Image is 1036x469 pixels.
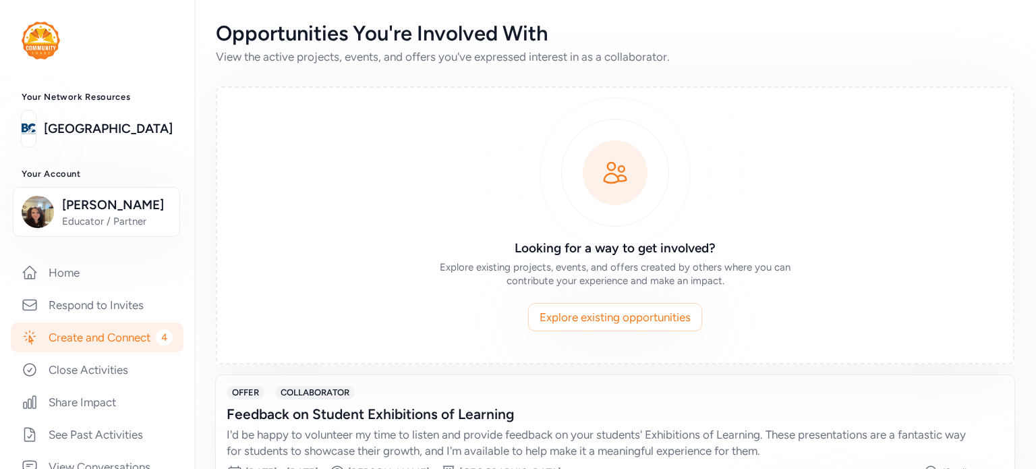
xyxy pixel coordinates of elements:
[11,355,183,385] a: Close Activities
[22,114,36,144] img: logo
[11,258,183,287] a: Home
[156,329,173,346] span: 4
[11,290,183,320] a: Respond to Invites
[44,119,173,138] a: [GEOGRAPHIC_DATA]
[216,22,1014,46] div: Opportunities You're Involved With
[22,169,173,180] h3: Your Account
[62,196,171,215] span: [PERSON_NAME]
[528,303,702,331] button: Explore existing opportunities
[22,92,173,103] h3: Your Network Resources
[227,405,977,424] div: Feedback on Student Exhibitions of Learning
[13,187,180,237] button: [PERSON_NAME]Educator / Partner
[22,22,60,59] img: logo
[11,420,183,449] a: See Past Activities
[11,323,183,352] a: Create and Connect4
[62,215,171,228] span: Educator / Partner
[216,49,1014,65] div: View the active projects, events, and offers you've expressed interest in as a collaborator.
[540,309,691,325] span: Explore existing opportunities
[421,260,809,287] div: Explore existing projects, events, and offers created by others where you can contribute your exp...
[227,386,264,399] span: OFFER
[275,386,355,399] span: COLLABORATOR
[421,239,809,258] h3: Looking for a way to get involved?
[227,426,977,459] div: I'd be happy to volunteer my time to listen and provide feedback on your students' Exhibitions of...
[11,387,183,417] a: Share Impact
